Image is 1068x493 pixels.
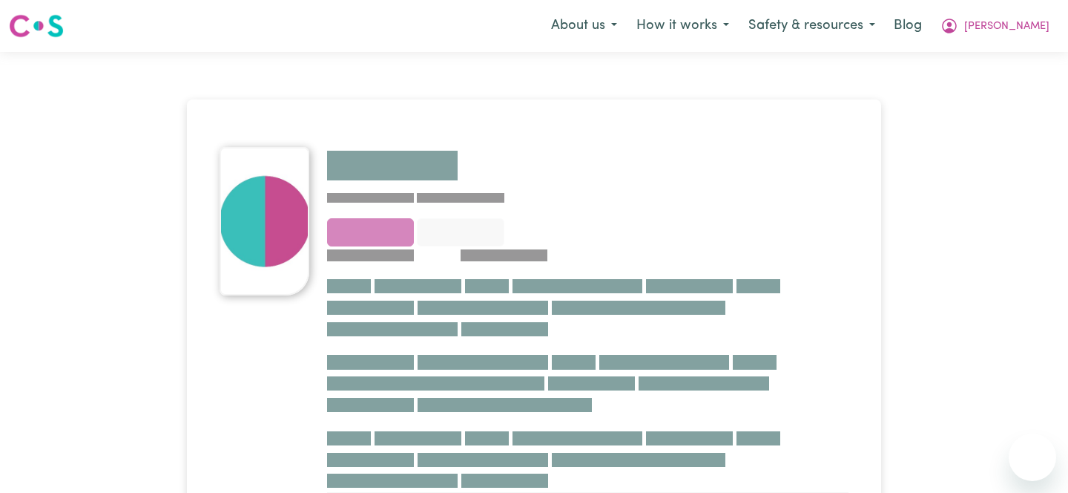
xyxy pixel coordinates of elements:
button: My Account [931,10,1059,42]
button: Safety & resources [739,10,885,42]
button: How it works [627,10,739,42]
span: [PERSON_NAME] [964,19,1049,35]
a: Blog [885,10,931,42]
a: Careseekers logo [9,9,64,43]
iframe: Button to launch messaging window [1009,434,1056,481]
img: Careseekers logo [9,13,64,39]
button: About us [541,10,627,42]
